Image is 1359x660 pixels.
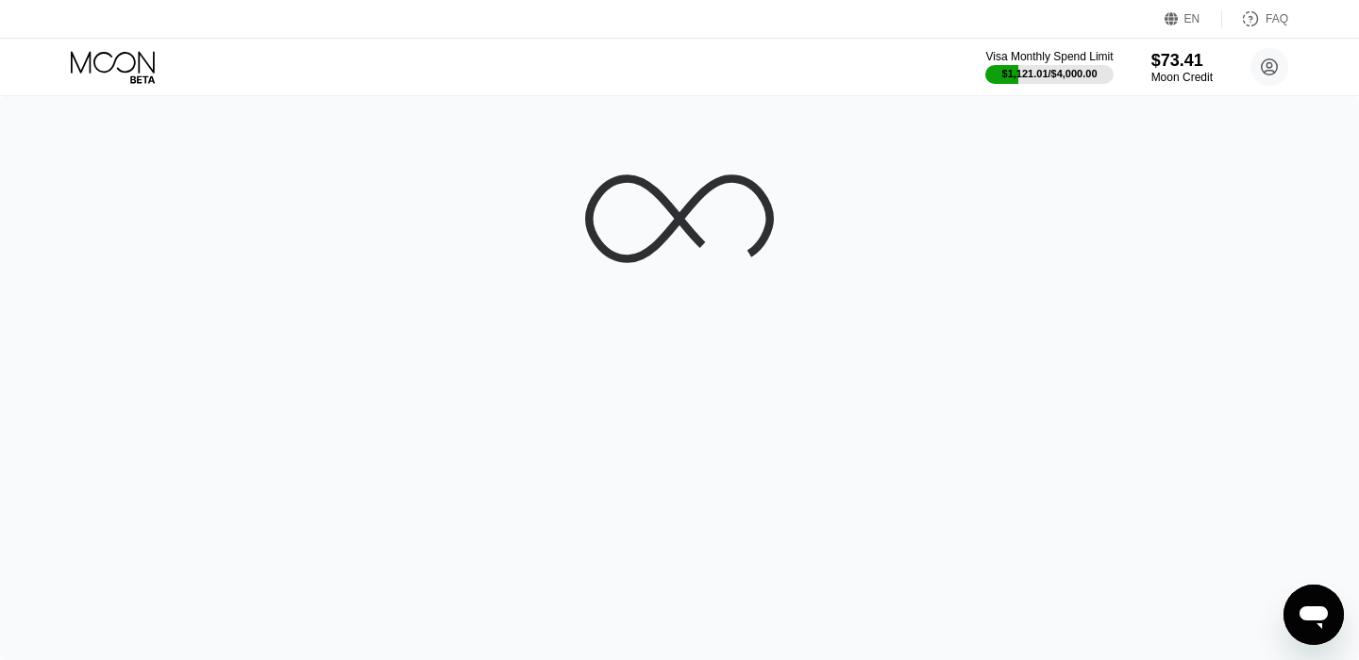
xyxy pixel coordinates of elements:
[1151,51,1213,84] div: $73.41Moon Credit
[985,50,1113,63] div: Visa Monthly Spend Limit
[1266,12,1288,25] div: FAQ
[1151,51,1213,71] div: $73.41
[1151,71,1213,84] div: Moon Credit
[1184,12,1200,25] div: EN
[1002,68,1098,79] div: $1,121.01 / $4,000.00
[1222,9,1288,28] div: FAQ
[1165,9,1222,28] div: EN
[985,50,1113,84] div: Visa Monthly Spend Limit$1,121.01/$4,000.00
[1283,585,1344,645] iframe: Button to launch messaging window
